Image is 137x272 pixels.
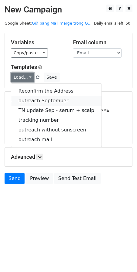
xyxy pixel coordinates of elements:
small: [EMAIL_ADDRESS][PERSON_NAME][DOMAIN_NAME] [11,108,111,113]
span: Daily emails left: 50 [92,20,132,27]
a: Preview [26,173,53,184]
a: Copy/paste... [11,48,48,58]
a: Load... [11,73,34,82]
h5: Advanced [11,154,126,160]
iframe: Chat Widget [107,243,137,272]
a: outreach mail [11,135,102,144]
a: Send Test Email [54,173,100,184]
a: Send [5,173,25,184]
h5: Variables [11,39,64,46]
a: Templates [11,64,37,70]
a: Daily emails left: 50 [92,21,132,25]
a: outreach September [11,96,102,106]
button: Save [44,73,59,82]
h5: Email column [73,39,126,46]
small: Google Sheet: [5,21,92,25]
a: Gửi bằng Mail merge trong G... [32,21,92,25]
a: Reconfirm the Address [11,86,102,96]
a: outreach without sunscreen [11,125,102,135]
a: tracking number [11,115,102,125]
a: TN update Sep - serum + scalp [11,106,102,115]
h2: New Campaign [5,5,132,15]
